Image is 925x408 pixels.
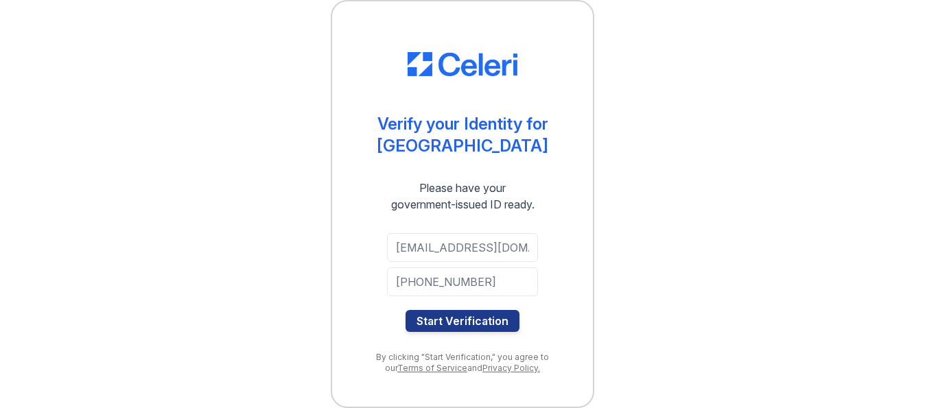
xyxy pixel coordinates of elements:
[482,363,540,373] a: Privacy Policy.
[397,363,467,373] a: Terms of Service
[377,113,548,157] div: Verify your Identity for [GEOGRAPHIC_DATA]
[360,352,565,374] div: By clicking "Start Verification," you agree to our and
[387,233,538,262] input: Email
[366,180,559,213] div: Please have your government-issued ID ready.
[406,310,519,332] button: Start Verification
[387,267,538,296] input: Phone
[408,52,517,77] img: CE_Logo_Blue-a8612792a0a2168367f1c8372b55b34899dd931a85d93a1a3d3e32e68fde9ad4.png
